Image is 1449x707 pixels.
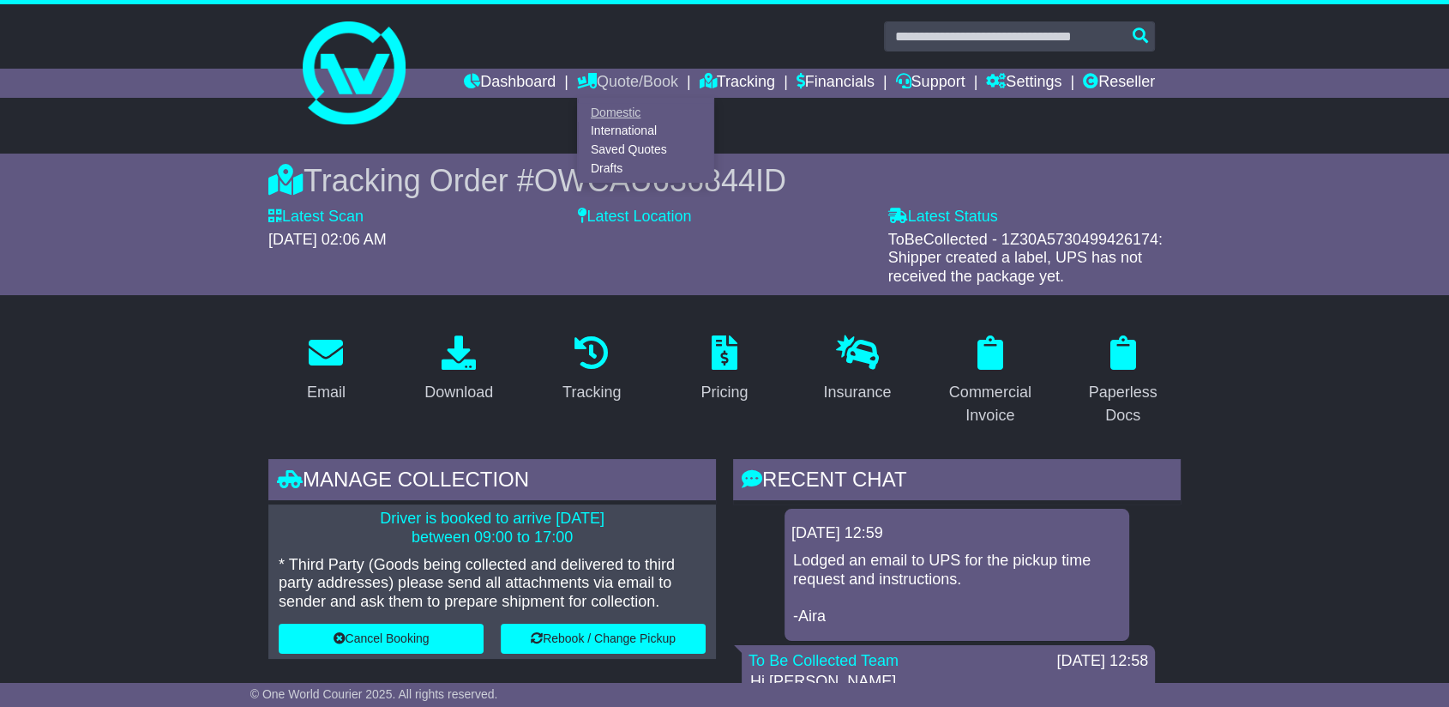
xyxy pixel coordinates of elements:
div: Paperless Docs [1076,381,1169,427]
a: International [578,122,713,141]
a: Drafts [578,159,713,178]
span: [DATE] 02:06 AM [268,231,387,248]
div: Download [424,381,493,404]
div: Tracking [562,381,621,404]
a: Quote/Book [577,69,678,98]
a: Download [413,329,504,410]
button: Rebook / Change Pickup [501,624,706,654]
a: Reseller [1083,69,1155,98]
a: Tracking [551,329,632,410]
a: Domestic [578,103,713,122]
div: [DATE] 12:59 [791,524,1122,543]
a: Paperless Docs [1065,329,1181,433]
a: Insurance [812,329,902,410]
a: Settings [986,69,1061,98]
label: Latest Location [578,208,691,227]
a: Saved Quotes [578,141,713,160]
div: Tracking Order # [268,162,1181,199]
div: Commercial Invoice [943,381,1037,427]
p: Driver is booked to arrive [DATE] between 09:00 to 17:00 [279,510,706,547]
a: Tracking [700,69,775,98]
a: Email [296,329,357,410]
div: Manage collection [268,459,716,505]
a: Pricing [689,329,759,410]
div: Pricing [700,381,748,404]
span: © One World Courier 2025. All rights reserved. [250,687,498,701]
span: ToBeCollected - 1Z30A5730499426174: Shipper created a label, UPS has not received the package yet. [888,231,1163,285]
div: Email [307,381,346,404]
div: Quote/Book [577,98,714,183]
a: Commercial Invoice [932,329,1048,433]
label: Latest Status [888,208,998,227]
a: Financials [797,69,875,98]
span: OWCAU636844ID [534,163,786,198]
label: Latest Scan [268,208,364,227]
a: Dashboard [464,69,556,98]
a: To Be Collected Team [749,652,899,669]
div: RECENT CHAT [733,459,1181,505]
button: Cancel Booking [279,624,484,654]
div: Insurance [823,381,891,404]
div: [DATE] 12:58 [1056,652,1148,671]
p: * Third Party (Goods being collected and delivered to third party addresses) please send all atta... [279,556,706,612]
a: Support [895,69,965,98]
p: Lodged an email to UPS for the pickup time request and instructions. -Aira [793,552,1121,625]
